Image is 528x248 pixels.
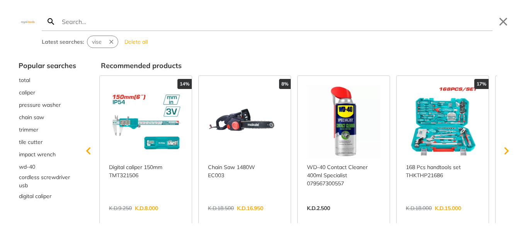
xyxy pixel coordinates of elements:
[19,99,76,111] button: Select suggestion: pressure washer
[121,36,151,48] button: Delete all
[19,74,76,86] div: Suggestion: total
[19,136,76,148] button: Select suggestion: tile cutter
[279,79,291,89] div: 8%
[108,38,115,45] svg: Remove suggestion: vise
[87,36,106,48] button: Select suggestion: vise
[19,173,76,190] span: cordless screwdriver usb
[19,60,76,71] div: Popular searches
[19,123,76,136] div: Suggestion: trimmer
[19,20,37,23] img: Close
[81,143,96,159] svg: Scroll left
[19,173,76,190] div: Suggestion: cordless screwdriver usb
[19,148,76,161] button: Select suggestion: impact wrench
[92,38,102,46] span: vise
[19,113,44,121] span: chain saw
[19,126,38,134] span: trimmer
[42,38,84,46] div: Latest searches:
[19,173,76,190] button: Select suggestion: cordless screwdriver usb
[19,89,35,97] span: caliper
[19,99,76,111] div: Suggestion: pressure washer
[19,74,76,86] button: Select suggestion: total
[19,86,76,99] div: Suggestion: caliper
[19,148,76,161] div: Suggestion: impact wrench
[499,143,514,159] svg: Scroll right
[19,136,76,148] div: Suggestion: tile cutter
[19,138,43,146] span: tile cutter
[19,111,76,123] button: Select suggestion: chain saw
[19,111,76,123] div: Suggestion: chain saw
[497,15,509,28] button: Close
[19,192,51,200] span: digital caliper
[19,76,30,84] span: total
[19,190,76,202] button: Select suggestion: digital caliper
[19,123,76,136] button: Select suggestion: trimmer
[177,79,192,89] div: 14%
[19,86,76,99] button: Select suggestion: caliper
[87,36,118,48] div: Suggestion: vise
[19,101,61,109] span: pressure washer
[60,12,492,31] input: Search…
[19,151,56,159] span: impact wrench
[474,79,489,89] div: 17%
[19,161,76,173] button: Select suggestion: wd-40
[106,36,118,48] button: Remove suggestion: vise
[101,60,509,71] div: Recommended products
[19,190,76,202] div: Suggestion: digital caliper
[19,163,35,171] span: wd-40
[46,17,56,26] svg: Search
[19,161,76,173] div: Suggestion: wd-40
